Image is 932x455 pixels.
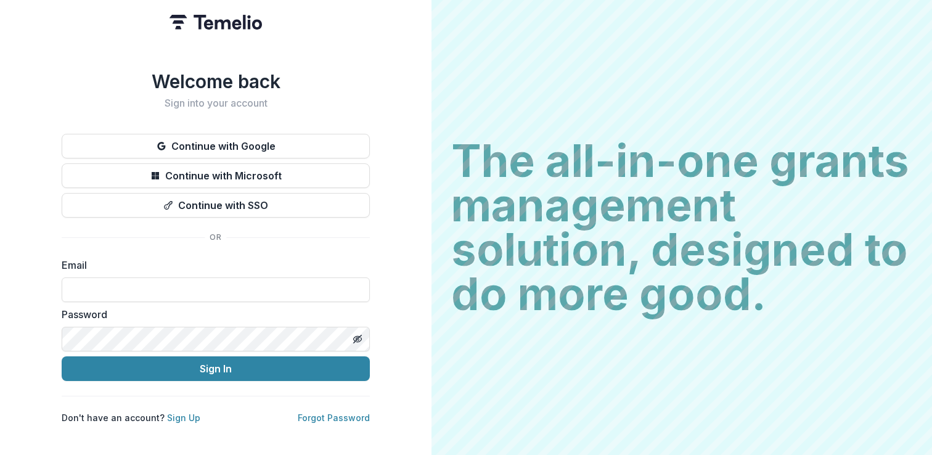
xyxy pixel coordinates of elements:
[170,15,262,30] img: Temelio
[298,412,370,423] a: Forgot Password
[62,70,370,92] h1: Welcome back
[348,329,367,349] button: Toggle password visibility
[62,258,362,273] label: Email
[62,97,370,109] h2: Sign into your account
[62,134,370,158] button: Continue with Google
[62,163,370,188] button: Continue with Microsoft
[167,412,200,423] a: Sign Up
[62,307,362,322] label: Password
[62,356,370,381] button: Sign In
[62,411,200,424] p: Don't have an account?
[62,193,370,218] button: Continue with SSO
